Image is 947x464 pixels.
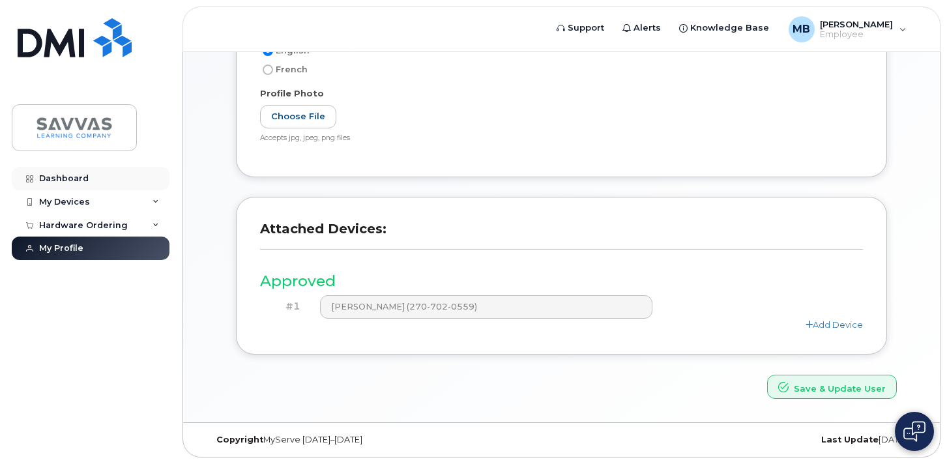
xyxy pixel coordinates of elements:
[767,375,897,399] button: Save & Update User
[779,16,916,42] div: Madison Burris
[263,65,273,75] input: French
[276,65,308,74] span: French
[260,105,336,129] label: Choose File
[216,435,263,444] strong: Copyright
[260,273,863,289] h3: Approved
[270,301,300,312] h4: #1
[547,15,613,41] a: Support
[568,22,604,35] span: Support
[903,421,925,442] img: Open chat
[260,134,852,143] div: Accepts jpg, jpeg, png files
[690,22,769,35] span: Knowledge Base
[680,435,916,445] div: [DATE]
[613,15,670,41] a: Alerts
[276,46,310,55] span: English
[820,29,893,40] span: Employee
[634,22,661,35] span: Alerts
[260,221,863,249] h3: Attached Devices:
[670,15,778,41] a: Knowledge Base
[207,435,443,445] div: MyServe [DATE]–[DATE]
[821,435,879,444] strong: Last Update
[793,22,810,37] span: MB
[806,319,863,330] a: Add Device
[260,87,324,100] label: Profile Photo
[820,19,893,29] span: [PERSON_NAME]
